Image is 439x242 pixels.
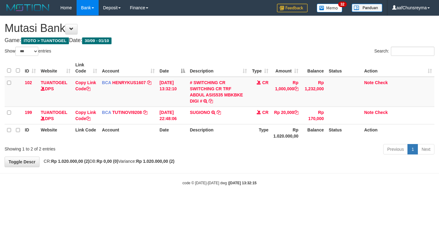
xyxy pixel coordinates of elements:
span: CR: DB: Variance: [41,159,175,164]
a: Note [364,80,374,85]
span: CR [262,80,268,85]
th: Date: activate to sort column descending [157,59,187,77]
label: Show entries [5,47,51,56]
td: DPS [38,107,73,124]
span: 102 [25,80,32,85]
a: Toggle Descr [5,157,40,167]
th: Balance [301,124,326,142]
a: HENRYKUS1607 [112,80,146,85]
th: Account: activate to sort column ascending [100,59,157,77]
a: Copy Rp 20,000 to clipboard [294,110,298,115]
th: Link Code: activate to sort column ascending [73,59,100,77]
a: Copy SUGIONO to clipboard [217,110,221,115]
strong: Rp 0,00 (0) [97,159,118,164]
div: Showing 1 to 2 of 2 entries [5,143,178,152]
a: Copy TUTINOVI9208 to clipboard [143,110,147,115]
a: TUANTOGEL [41,80,67,85]
a: Copy Link Code [75,110,96,121]
a: 1 [407,144,418,154]
label: Search: [374,47,434,56]
small: code © [DATE]-[DATE] dwg | [183,181,257,185]
a: # SWITCHING CR SWITCHING CR TRF ABDUL ASIS535 MBKBKE DIGI # [190,80,243,103]
a: Next [418,144,434,154]
td: [DATE] 13:32:10 [157,77,187,107]
th: Date [157,124,187,142]
a: Check [375,80,388,85]
th: Type: activate to sort column ascending [249,59,271,77]
span: CR [262,110,268,115]
a: Note [364,110,374,115]
a: TUANTOGEL [41,110,67,115]
th: Description [187,124,250,142]
h4: Game: Date: [5,37,434,44]
select: Showentries [15,47,38,56]
td: Rp 170,000 [301,107,326,124]
th: Status [326,124,362,142]
a: Copy Rp 1,000,000 to clipboard [294,86,298,91]
th: Website: activate to sort column ascending [38,59,73,77]
span: BCA [102,110,111,115]
th: Link Code [73,124,100,142]
span: 199 [25,110,32,115]
img: Button%20Memo.svg [317,4,342,12]
input: Search: [391,47,434,56]
a: Copy # SWITCHING CR SWITCHING CR TRF ABDUL ASIS535 MBKBKE DIGI # to clipboard [209,99,213,103]
a: Copy HENRYKUS1607 to clipboard [147,80,151,85]
th: Account [100,124,157,142]
img: MOTION_logo.png [5,3,51,12]
th: Balance [301,59,326,77]
td: Rp 1,232,000 [301,77,326,107]
a: Check [375,110,388,115]
th: Rp 1.020.000,00 [271,124,301,142]
strong: [DATE] 13:32:15 [229,181,256,185]
td: Rp 1,000,000 [271,77,301,107]
th: Action: activate to sort column ascending [362,59,434,77]
a: TUTINOVI9208 [112,110,142,115]
span: 30/09 - 01/10 [82,37,112,44]
strong: Rp 1.020.000,00 (2) [136,159,174,164]
a: SUGIONO [190,110,210,115]
strong: Rp 1.020.000,00 (2) [51,159,89,164]
span: ITOTO > TUANTOGEL [21,37,69,44]
th: Website [38,124,73,142]
span: 32 [338,2,346,7]
h1: Mutasi Bank [5,22,434,34]
td: Rp 20,000 [271,107,301,124]
th: Type [249,124,271,142]
img: Feedback.jpg [277,4,308,12]
a: Copy Link Code [75,80,96,91]
img: panduan.png [352,4,382,12]
td: DPS [38,77,73,107]
td: [DATE] 22:48:06 [157,107,187,124]
th: Action [362,124,434,142]
th: ID: activate to sort column ascending [22,59,38,77]
th: Description: activate to sort column ascending [187,59,250,77]
th: Amount: activate to sort column ascending [271,59,301,77]
a: Previous [383,144,408,154]
th: ID [22,124,38,142]
th: Status [326,59,362,77]
span: BCA [102,80,111,85]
